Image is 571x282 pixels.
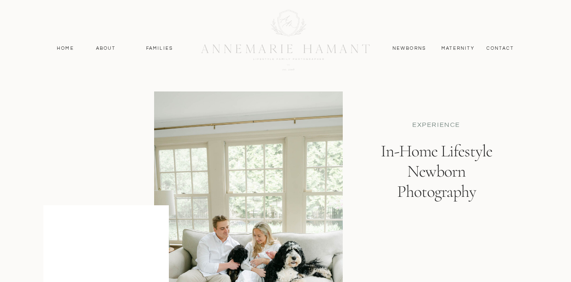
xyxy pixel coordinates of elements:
[53,45,78,52] a: Home
[93,45,118,52] a: About
[389,45,430,52] a: Newborns
[141,45,179,52] a: Families
[482,45,518,52] a: contact
[366,141,506,209] h1: In-Home Lifestyle Newborn Photography
[384,120,488,129] p: EXPERIENCE
[441,45,474,52] a: MAternity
